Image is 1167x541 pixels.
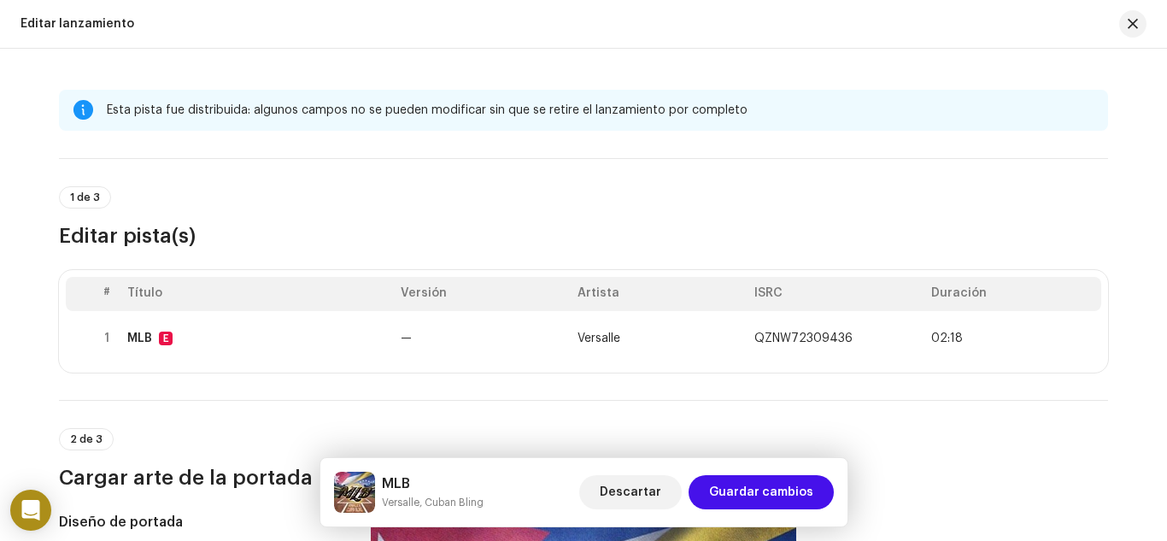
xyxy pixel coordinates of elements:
div: Open Intercom Messenger [10,490,51,531]
span: 02:18 [931,332,963,345]
img: 1e9affc6-a7b3-4863-81fb-46a8eb4ab8bb [334,472,375,513]
th: Duración [924,277,1101,311]
button: Guardar cambios [689,475,834,509]
h5: Diseño de portada [59,512,343,532]
button: Descartar [579,475,682,509]
th: Versión [394,277,571,311]
span: — [401,332,412,344]
th: Artista [571,277,748,311]
span: QZNW72309436 [754,332,853,344]
span: Descartar [600,475,661,509]
h5: MLB [382,473,484,494]
span: Versalle [578,332,620,344]
div: Esta pista fue distribuida: algunos campos no se pueden modificar sin que se retire el lanzamient... [107,100,1094,121]
span: Guardar cambios [709,475,813,509]
th: ISRC [748,277,924,311]
th: Título [120,277,394,311]
h3: Cargar arte de la portada [59,464,1108,491]
small: MLB [382,494,484,511]
h3: Editar pista(s) [59,222,1108,250]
